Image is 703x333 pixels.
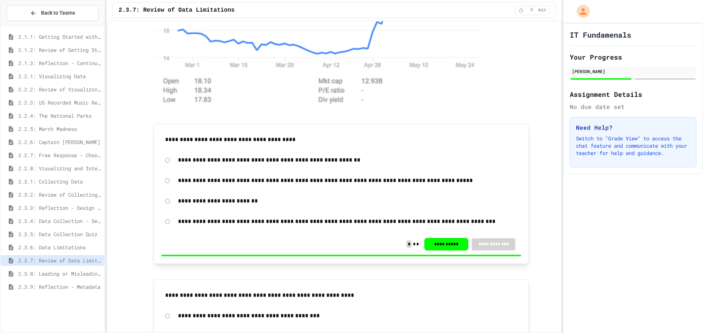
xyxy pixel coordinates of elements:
h3: Need Help? [576,123,690,132]
p: Switch to "Grade View" to access the chat feature and communicate with your teacher for help and ... [576,135,690,157]
span: 2.3.2: Review of Collecting Data [18,191,101,198]
h1: IT Fundamenals [570,30,631,40]
span: 2.1.1: Getting Started with Data [18,33,101,41]
span: 2.2.6: Captain [PERSON_NAME] [18,138,101,146]
div: My Account [569,3,592,20]
div: [PERSON_NAME] [572,68,694,75]
div: No due date set [570,102,696,111]
span: 2.2.3: US Recorded Music Revenue [18,99,101,106]
span: 5 [526,7,538,13]
span: 2.2.2: Review of Visualizing Data [18,86,101,93]
span: 2.3.1: Collecting Data [18,178,101,185]
span: 2.3.6: Data Limitations [18,243,101,251]
h2: Your Progress [570,52,696,62]
span: Back to Teams [41,9,75,17]
span: 2.3.3: Reflection - Design a Survey [18,204,101,212]
span: 2.2.5: March Madness [18,125,101,133]
span: 2.2.4: The National Parks [18,112,101,120]
span: 2.3.5: Data Collection Quiz [18,230,101,238]
h2: Assignment Details [570,89,696,99]
span: 2.3.7: Review of Data Limitations [119,6,235,15]
span: 2.1.3: Reflection - Continuously Collecting Data [18,59,101,67]
span: 2.3.7: Review of Data Limitations [18,257,101,264]
span: 2.3.8: Leading or Misleading? [18,270,101,277]
span: 2.1.2: Review of Getting Started with Data [18,46,101,54]
span: 2.3.9: Reflection - Metadata [18,283,101,291]
span: 2.2.1: Visualizing Data [18,72,101,80]
span: 2.2.7: Free Response - Choosing a Visualization [18,151,101,159]
span: min [538,7,546,13]
span: 2.2.8: Visualizing and Interpreting Data Quiz [18,164,101,172]
span: 2.3.4: Data Collection - Self-Driving Cars [18,217,101,225]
